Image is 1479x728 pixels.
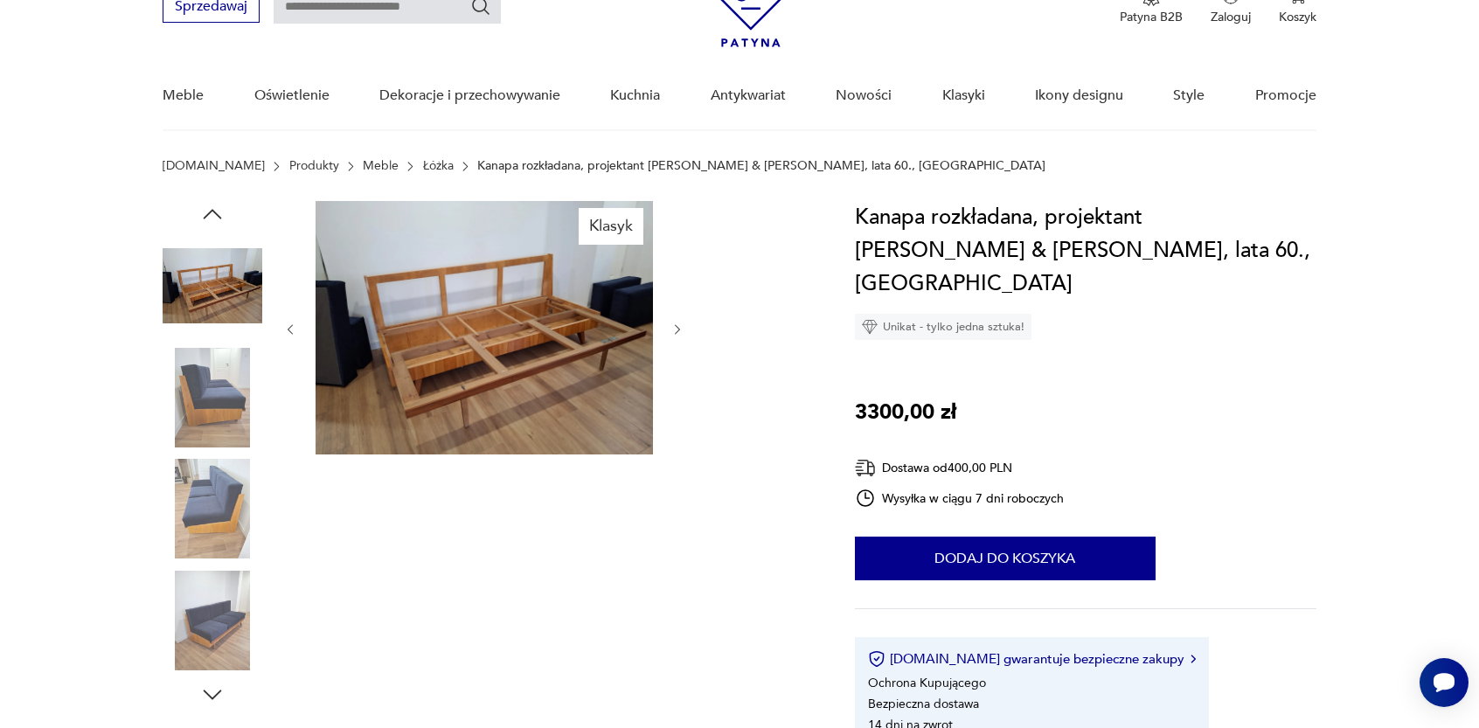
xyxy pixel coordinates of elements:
[855,488,1065,509] div: Wysyłka w ciągu 7 dni roboczych
[711,62,786,129] a: Antykwariat
[868,675,986,691] li: Ochrona Kupującego
[423,159,454,173] a: Łóżka
[868,650,885,668] img: Ikona certyfikatu
[1255,62,1316,129] a: Promocje
[163,348,262,447] img: Zdjęcie produktu Kanapa rozkładana, projektant Lejkowski & Leśniewski, lata 60., Polska
[868,650,1196,668] button: [DOMAIN_NAME] gwarantuje bezpieczne zakupy
[163,236,262,336] img: Zdjęcie produktu Kanapa rozkładana, projektant Lejkowski & Leśniewski, lata 60., Polska
[1211,9,1251,25] p: Zaloguj
[855,457,876,479] img: Ikona dostawy
[379,62,560,129] a: Dekoracje i przechowywanie
[289,159,339,173] a: Produkty
[1420,658,1469,707] iframe: Smartsupp widget button
[163,2,260,14] a: Sprzedawaj
[1035,62,1123,129] a: Ikony designu
[836,62,892,129] a: Nowości
[477,159,1045,173] p: Kanapa rozkładana, projektant [PERSON_NAME] & [PERSON_NAME], lata 60., [GEOGRAPHIC_DATA]
[316,201,653,454] img: Zdjęcie produktu Kanapa rozkładana, projektant Lejkowski & Leśniewski, lata 60., Polska
[163,62,204,129] a: Meble
[855,201,1316,301] h1: Kanapa rozkładana, projektant [PERSON_NAME] & [PERSON_NAME], lata 60., [GEOGRAPHIC_DATA]
[868,696,979,712] li: Bezpieczna dostawa
[163,159,265,173] a: [DOMAIN_NAME]
[942,62,985,129] a: Klasyki
[855,537,1156,580] button: Dodaj do koszyka
[862,319,878,335] img: Ikona diamentu
[1191,655,1196,663] img: Ikona strzałki w prawo
[363,159,399,173] a: Meble
[163,459,262,558] img: Zdjęcie produktu Kanapa rozkładana, projektant Lejkowski & Leśniewski, lata 60., Polska
[855,457,1065,479] div: Dostawa od 400,00 PLN
[855,396,956,429] p: 3300,00 zł
[579,208,643,245] div: Klasyk
[1173,62,1205,129] a: Style
[855,314,1031,340] div: Unikat - tylko jedna sztuka!
[254,62,330,129] a: Oświetlenie
[163,571,262,670] img: Zdjęcie produktu Kanapa rozkładana, projektant Lejkowski & Leśniewski, lata 60., Polska
[610,62,660,129] a: Kuchnia
[1279,9,1316,25] p: Koszyk
[1120,9,1183,25] p: Patyna B2B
